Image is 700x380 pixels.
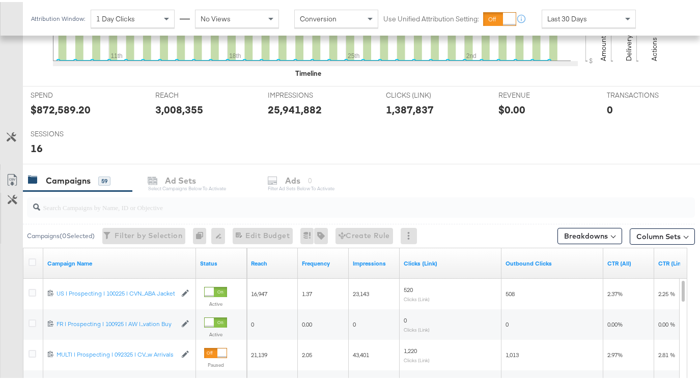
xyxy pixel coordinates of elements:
[506,288,515,296] span: 508
[498,89,575,98] span: REVENUE
[383,12,479,22] label: Use Unified Attribution Setting:
[268,89,344,98] span: IMPRESSIONS
[302,349,312,357] span: 2.05
[404,325,430,331] sub: Clicks (Link)
[295,67,321,76] div: Timeline
[607,257,650,266] a: The number of clicks on your ad divided by impressions.
[658,288,675,296] span: 2.25 %
[624,33,633,59] text: Delivery
[498,100,525,115] div: $0.00
[98,174,110,184] div: 59
[386,100,434,115] div: 1,387,837
[404,314,407,322] span: 0
[353,349,369,357] span: 43,401
[40,191,636,211] input: Search Campaigns by Name, ID or Objective
[204,360,227,366] label: Paused
[607,288,623,296] span: 2.37%
[557,226,622,242] button: Breakdowns
[302,288,312,296] span: 1.37
[47,257,192,266] a: Your campaign name.
[630,226,695,243] button: Column Sets
[404,257,497,266] a: The number of clicks on links appearing on your ad or Page that direct people to your sites off F...
[658,349,675,357] span: 2.81 %
[96,12,135,21] span: 1 Day Clicks
[57,287,176,296] a: US | Prospecting | 100225 | CVN...ABA Jacket
[251,257,294,266] a: The number of people your ad was served to.
[506,257,599,266] a: The number of clicks on links that take people off Facebook-owned properties.
[353,288,369,296] span: 23,143
[404,345,417,353] span: 1,220
[193,226,211,242] div: 0
[353,257,396,266] a: The number of times your ad was served. On mobile apps an ad is counted as served the first time ...
[547,12,587,21] span: Last 30 Days
[200,257,243,266] a: Shows the current state of your Ad Campaign.
[268,100,322,115] div: 25,941,882
[506,318,509,326] span: 0
[607,349,623,357] span: 2.97%
[201,12,231,21] span: No Views
[607,100,613,115] div: 0
[57,348,176,357] a: MULTI | Prospecting | 092325 | CV...w Arrivals
[27,229,95,239] div: Campaigns ( 0 Selected)
[31,100,91,115] div: $872,589.20
[353,318,356,326] span: 0
[31,89,107,98] span: SPEND
[650,35,659,59] text: Actions
[302,318,312,326] span: 0.00
[204,329,227,336] label: Active
[599,14,608,59] text: Amount (USD)
[251,288,267,296] span: 16,947
[155,89,232,98] span: REACH
[251,349,267,357] span: 21,139
[57,318,176,326] div: FR | Prospecting | 100925 | AW |...vation Buy
[251,318,254,326] span: 0
[302,257,345,266] a: The average number of times your ad was served to each person.
[404,355,430,361] sub: Clicks (Link)
[607,89,683,98] span: TRANSACTIONS
[506,349,519,357] span: 1,013
[31,127,107,137] span: SESSIONS
[300,12,337,21] span: Conversion
[155,100,203,115] div: 3,008,355
[658,318,675,326] span: 0.00 %
[31,139,43,154] div: 16
[404,284,413,291] span: 520
[607,318,623,326] span: 0.00%
[404,294,430,300] sub: Clicks (Link)
[46,173,91,185] div: Campaigns
[386,89,462,98] span: CLICKS (LINK)
[57,318,176,327] a: FR | Prospecting | 100925 | AW |...vation Buy
[31,13,86,20] div: Attribution Window:
[204,299,227,305] label: Active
